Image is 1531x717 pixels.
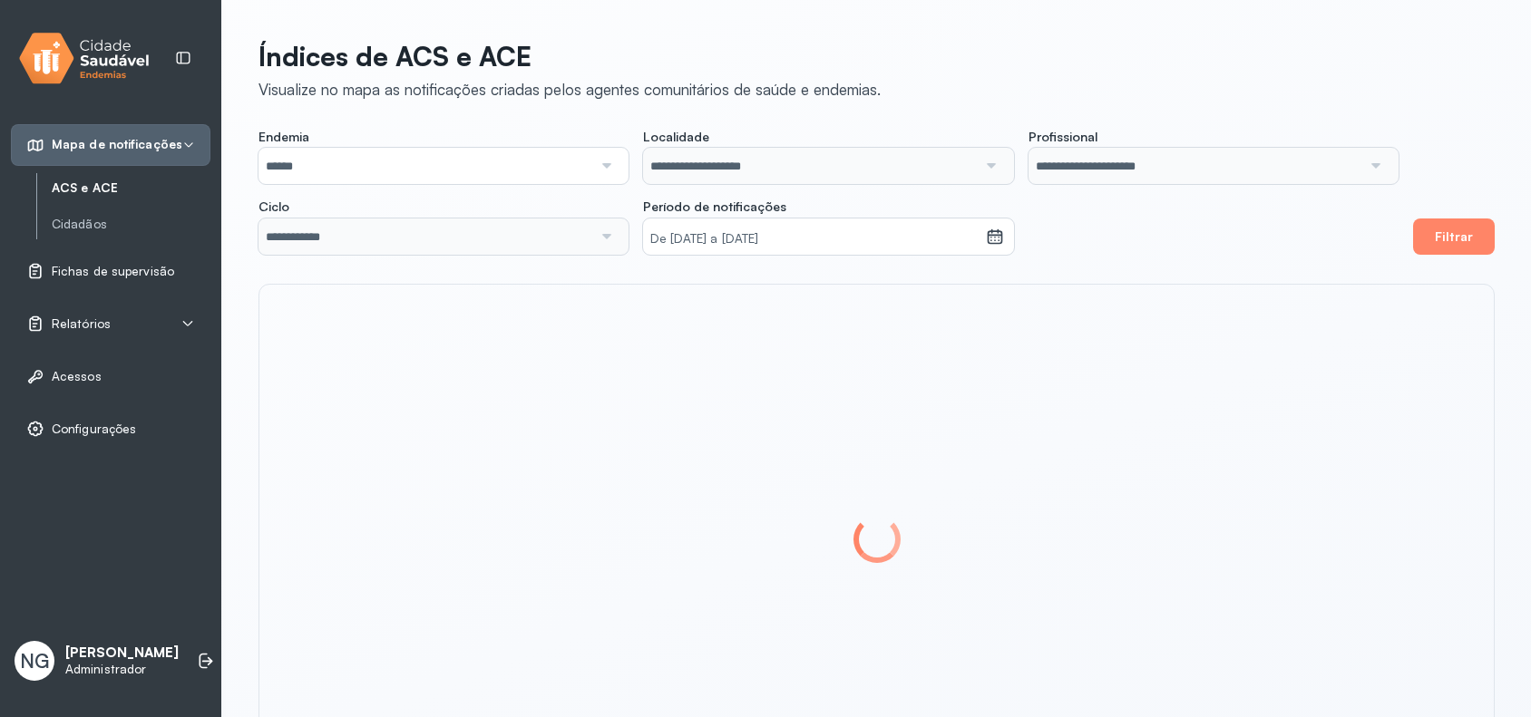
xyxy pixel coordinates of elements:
[643,199,786,215] span: Período de notificações
[65,644,179,662] p: [PERSON_NAME]
[258,199,289,215] span: Ciclo
[26,420,195,438] a: Configurações
[643,129,709,145] span: Localidade
[65,662,179,677] p: Administrador
[258,40,881,73] p: Índices de ACS e ACE
[52,264,174,279] span: Fichas de supervisão
[26,262,195,280] a: Fichas de supervisão
[52,137,182,152] span: Mapa de notificações
[19,29,150,88] img: logo.svg
[258,80,881,99] div: Visualize no mapa as notificações criadas pelos agentes comunitários de saúde e endemias.
[52,421,136,437] span: Configurações
[52,316,111,332] span: Relatórios
[52,213,210,236] a: Cidadãos
[258,129,309,145] span: Endemia
[1413,218,1495,255] button: Filtrar
[1029,129,1097,145] span: Profissional
[650,230,979,248] small: De [DATE] a [DATE]
[20,649,49,673] span: NG
[52,217,210,232] a: Cidadãos
[52,180,210,196] a: ACS e ACE
[52,177,210,199] a: ACS e ACE
[26,367,195,385] a: Acessos
[52,369,102,384] span: Acessos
